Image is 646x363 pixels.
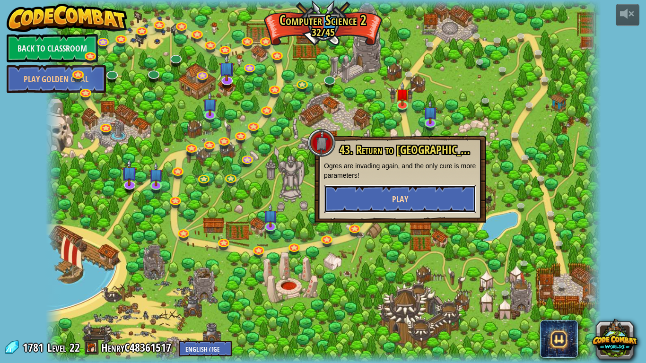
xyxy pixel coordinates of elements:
p: Ogres are invading again, and the only cure is more parameters! [324,161,476,180]
img: CodeCombat - Learn how to code by playing a game [7,4,128,32]
img: level-banner-unstarted-subscriber.png [149,163,163,187]
img: level-banner-unstarted-subscriber.png [203,92,217,116]
button: Adjust volume [616,4,639,26]
button: Play [324,185,476,213]
img: level-banner-unstarted.png [395,82,410,106]
span: 22 [70,340,80,355]
img: level-banner-unstarted-subscriber.png [423,100,437,124]
img: level-banner-unstarted-subscriber.png [263,203,278,227]
span: Level [47,340,66,355]
span: 43. Return to [GEOGRAPHIC_DATA] [340,142,488,158]
a: HenryC48361517 [101,340,174,355]
a: Play Golden Goal [7,65,106,93]
span: Play [392,193,408,205]
a: Back to Classroom [7,34,98,62]
img: level-banner-unstarted-subscriber.png [219,55,235,82]
img: level-banner-unstarted-subscriber.png [122,159,137,186]
span: 1781 [23,340,46,355]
